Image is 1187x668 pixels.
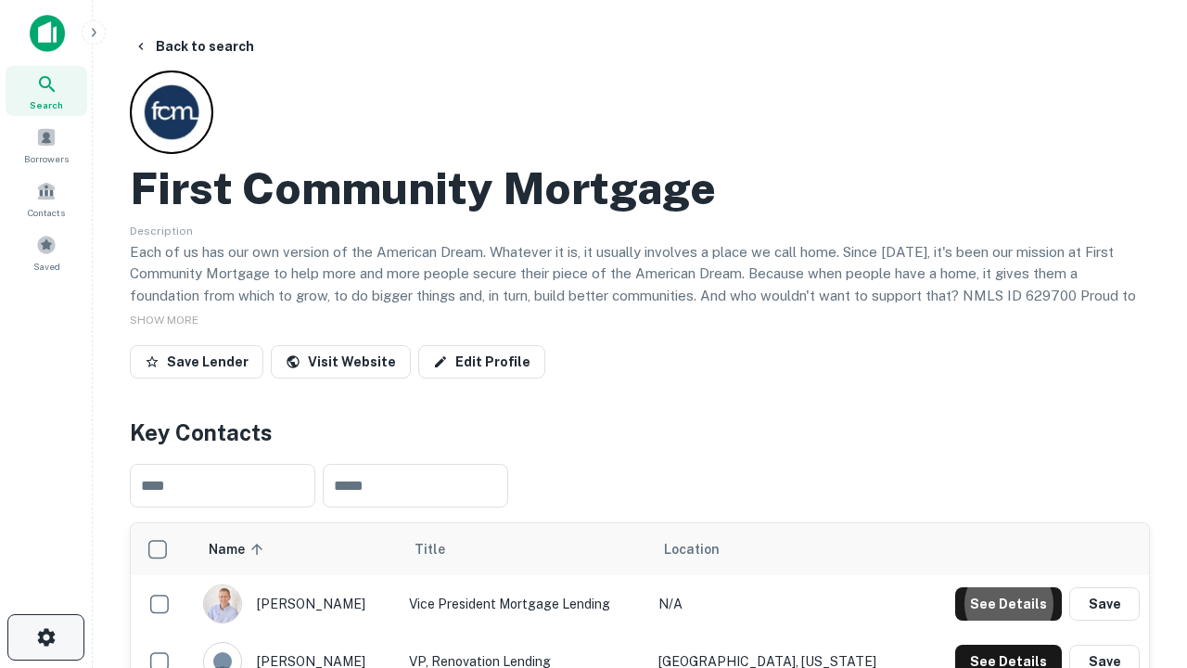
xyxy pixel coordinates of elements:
[6,173,87,224] a: Contacts
[30,97,63,112] span: Search
[204,585,241,623] img: 1520878720083
[6,227,87,277] a: Saved
[649,575,918,633] td: N/A
[130,161,716,215] h2: First Community Mortgage
[194,523,400,575] th: Name
[130,416,1150,449] h4: Key Contacts
[6,120,87,170] a: Borrowers
[1069,587,1140,621] button: Save
[130,314,198,327] span: SHOW MORE
[130,225,193,238] span: Description
[130,241,1150,328] p: Each of us has our own version of the American Dream. Whatever it is, it usually involves a place...
[955,587,1062,621] button: See Details
[130,345,263,379] button: Save Lender
[209,538,269,560] span: Name
[203,584,390,623] div: [PERSON_NAME]
[649,523,918,575] th: Location
[30,15,65,52] img: capitalize-icon.png
[28,205,65,220] span: Contacts
[33,259,60,274] span: Saved
[400,575,649,633] td: Vice President Mortgage Lending
[271,345,411,379] a: Visit Website
[418,345,545,379] a: Edit Profile
[126,30,262,63] button: Back to search
[1094,520,1187,609] iframe: Chat Widget
[415,538,469,560] span: Title
[6,66,87,116] a: Search
[664,538,720,560] span: Location
[24,151,69,166] span: Borrowers
[400,523,649,575] th: Title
